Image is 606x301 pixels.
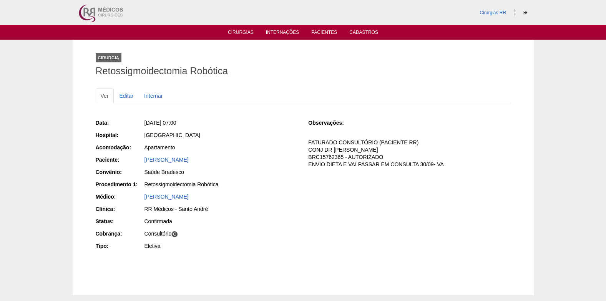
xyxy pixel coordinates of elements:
[144,120,176,126] span: [DATE] 07:00
[96,53,121,62] div: Cirurgia
[144,144,298,151] div: Apartamento
[266,30,299,37] a: Internações
[144,157,189,163] a: [PERSON_NAME]
[96,205,144,213] div: Clínica:
[228,30,254,37] a: Cirurgias
[96,242,144,250] div: Tipo:
[308,139,510,168] p: FATURADO CONSULTÓRIO (PACIENTE RR) CONJ DR [PERSON_NAME] BRC15762365 - AUTORIZADO ENVIO DIETA E V...
[96,156,144,164] div: Paciente:
[349,30,378,37] a: Cadastros
[523,10,527,15] i: Sair
[96,89,114,103] a: Ver
[96,131,144,139] div: Hospital:
[144,168,298,176] div: Saúde Bradesco
[96,217,144,225] div: Status:
[144,181,298,188] div: Retossigmoidectomia Robótica
[96,119,144,127] div: Data:
[96,181,144,188] div: Procedimento 1:
[144,131,298,139] div: [GEOGRAPHIC_DATA]
[139,89,168,103] a: Internar
[96,144,144,151] div: Acomodação:
[171,231,178,237] span: C
[96,66,511,76] h1: Retossigmoidectomia Robótica
[308,119,356,127] div: Observações:
[96,168,144,176] div: Convênio:
[144,217,298,225] div: Confirmada
[480,10,506,15] a: Cirurgias RR
[96,230,144,237] div: Cobrança:
[144,205,298,213] div: RR Médicos - Santo André
[311,30,337,37] a: Pacientes
[115,89,139,103] a: Editar
[144,194,189,200] a: [PERSON_NAME]
[144,230,298,237] div: Consultório
[96,193,144,201] div: Médico:
[144,242,298,250] div: Eletiva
